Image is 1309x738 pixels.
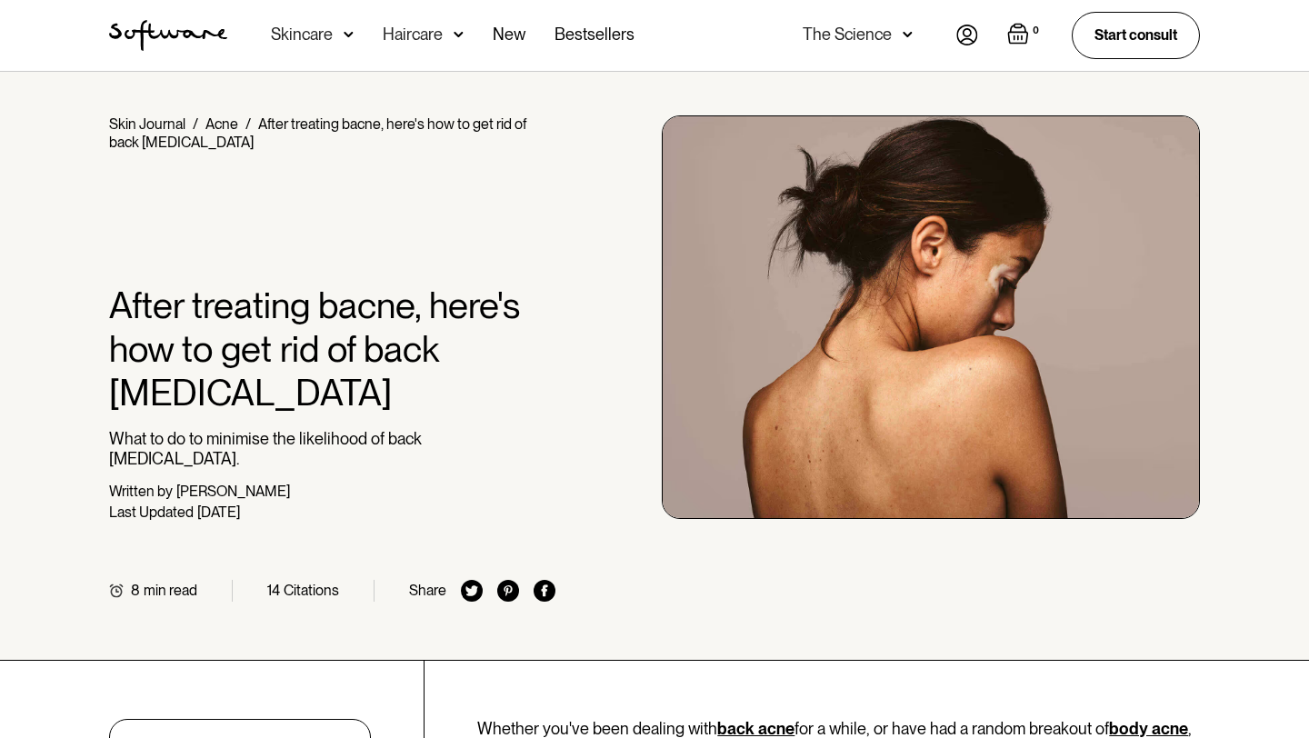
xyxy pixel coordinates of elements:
a: home [109,20,227,51]
img: Software Logo [109,20,227,51]
div: / [193,115,198,133]
img: twitter icon [461,580,483,602]
img: arrow down [903,25,913,44]
img: pinterest icon [497,580,519,602]
img: arrow down [344,25,354,44]
div: Last Updated [109,504,194,521]
img: facebook icon [534,580,555,602]
img: arrow down [454,25,464,44]
div: Haircare [383,25,443,44]
div: 8 [131,582,140,599]
div: [DATE] [197,504,240,521]
div: min read [144,582,197,599]
div: / [245,115,251,133]
a: Start consult [1072,12,1200,58]
div: [PERSON_NAME] [176,483,290,500]
div: Share [409,582,446,599]
div: After treating bacne, here's how to get rid of back [MEDICAL_DATA] [109,115,526,151]
p: What to do to minimise the likelihood of back [MEDICAL_DATA]. [109,429,555,468]
a: Acne [205,115,238,133]
a: body acne [1109,719,1188,738]
div: The Science [803,25,892,44]
div: 14 [267,582,280,599]
div: Skincare [271,25,333,44]
a: Open empty cart [1007,23,1043,48]
div: Citations [284,582,339,599]
div: 0 [1029,23,1043,39]
a: Skin Journal [109,115,185,133]
h1: After treating bacne, here's how to get rid of back [MEDICAL_DATA] [109,284,555,414]
a: back acne [717,719,794,738]
div: Written by [109,483,173,500]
